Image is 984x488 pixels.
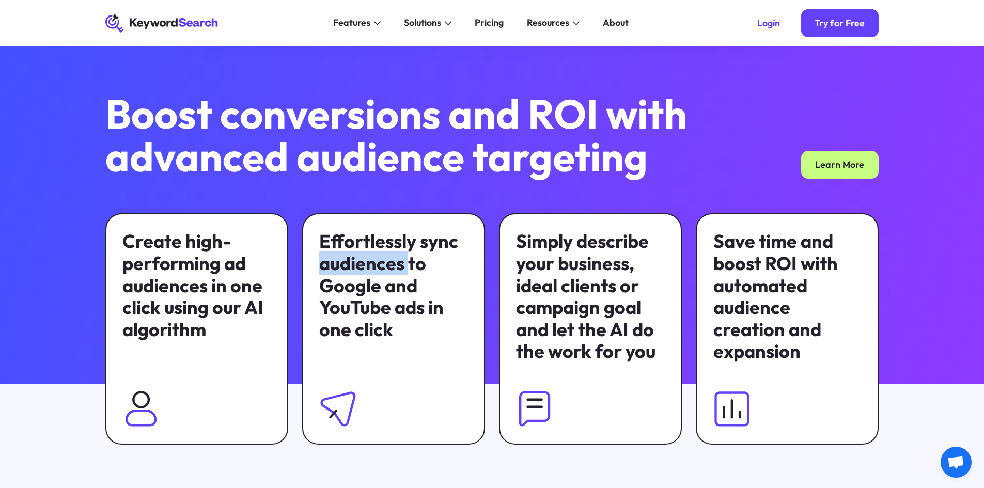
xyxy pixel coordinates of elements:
[801,151,879,179] a: Learn More
[122,230,271,340] div: Create high-performing ad audiences in one click using our AI algorithm
[713,230,862,363] div: Save time and boost ROI with automated audience creation and expansion
[941,447,972,478] div: Åben chat
[603,16,629,30] div: About
[527,16,569,30] div: Resources
[516,230,664,363] div: Simply describe your business, ideal clients or campaign goal and let the AI do the work for you
[333,16,370,30] div: Features
[815,18,865,29] div: Try for Free
[757,18,780,29] div: Login
[468,14,511,33] a: Pricing
[475,16,504,30] div: Pricing
[743,9,794,37] a: Login
[404,16,441,30] div: Solutions
[596,14,636,33] a: About
[105,92,708,178] h2: Boost conversions and ROI with advanced audience targeting
[801,9,879,37] a: Try for Free
[319,230,467,340] div: Effortlessly sync audiences to Google and YouTube ads in one click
